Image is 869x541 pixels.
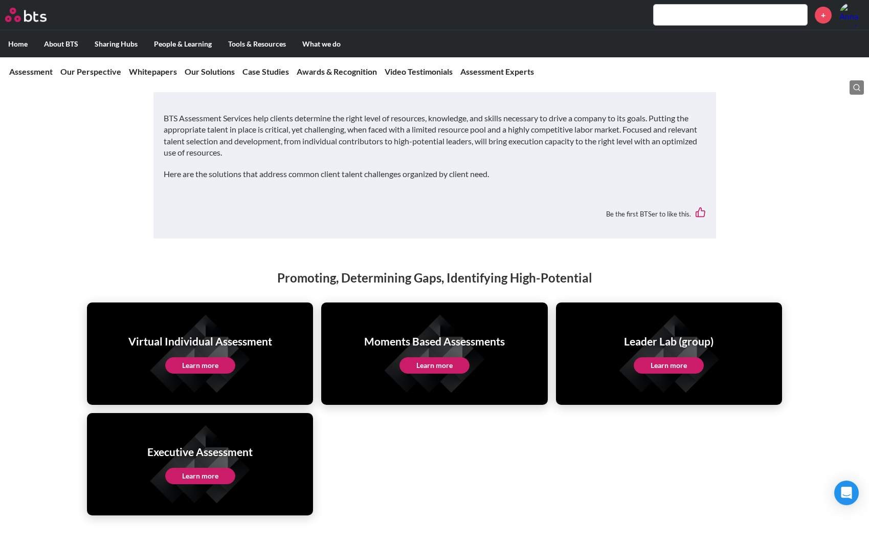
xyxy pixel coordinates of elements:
[385,67,453,76] a: Video Testimonials
[634,357,704,374] a: Learn more
[460,67,534,76] a: Assessment Experts
[36,31,86,57] label: About BTS
[839,3,864,27] img: Anna Sandberg
[164,200,706,228] div: Be the first BTSer to like this.
[128,334,272,349] h1: Virtual Individual Assessment
[5,8,65,22] a: Go home
[164,168,706,180] p: Here are the solutions that address common client talent challenges organized by client need.
[165,468,235,484] a: Learn more
[164,113,706,159] p: BTS Assessment Services help clients determine the right level of resources, knowledge, and skill...
[86,31,146,57] label: Sharing Hubs
[294,31,349,57] label: What we do
[834,481,859,505] div: Open Intercom Messenger
[5,8,47,22] img: BTS Logo
[165,357,235,374] a: Learn more
[146,31,220,57] label: People & Learning
[129,67,177,76] a: Whitepapers
[185,67,235,76] a: Our Solutions
[220,31,294,57] label: Tools & Resources
[147,444,253,459] h1: Executive Assessment
[624,334,714,349] h1: Leader Lab (group)
[815,7,832,24] a: +
[242,67,289,76] a: Case Studies
[839,3,864,27] a: Profile
[399,357,470,374] a: Learn more
[364,334,505,349] h1: Moments Based Assessments
[60,67,121,76] a: Our Perspective
[297,67,377,76] a: Awards & Recognition
[9,67,53,76] a: Assessment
